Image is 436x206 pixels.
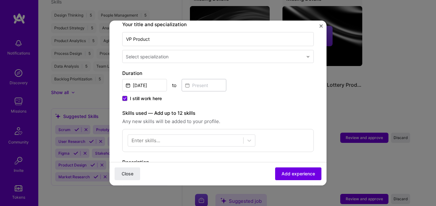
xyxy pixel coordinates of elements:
span: I still work here [130,95,162,102]
input: Date [122,79,167,92]
span: Any new skills will be added to your profile. [122,118,314,125]
label: Description [122,159,149,165]
button: Add experience [275,167,321,180]
div: Select specialization [126,53,169,60]
input: Role name [122,32,314,46]
label: Duration [122,70,314,77]
label: Skills used — Add up to 12 skills [122,109,314,117]
button: Close [319,25,323,31]
button: Close [115,167,140,180]
input: Present [182,79,226,92]
div: Enter skills... [132,137,160,144]
label: Your title and specialization [122,21,314,28]
img: drop icon [306,55,310,58]
span: Close [122,171,133,177]
span: Add experience [282,171,315,177]
div: to [172,82,177,89]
